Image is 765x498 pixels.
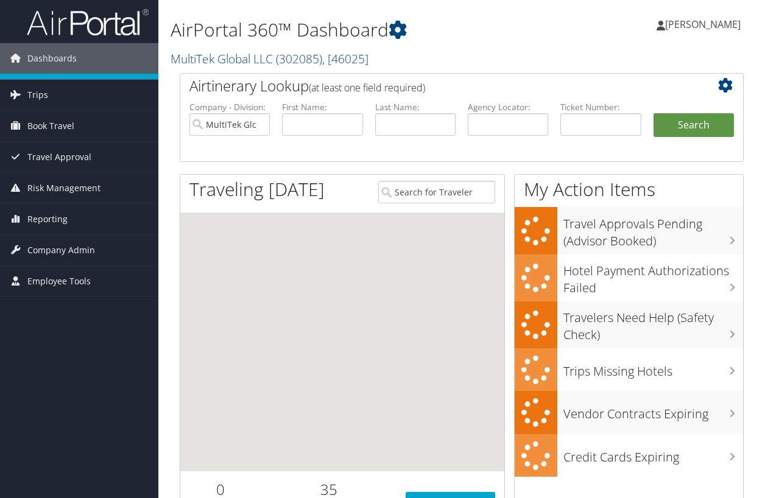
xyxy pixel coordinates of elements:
a: [PERSON_NAME] [657,6,753,43]
h3: Travel Approvals Pending (Advisor Booked) [563,209,743,250]
label: Agency Locator: [468,101,548,113]
label: Ticket Number: [560,101,641,113]
span: Book Travel [27,111,74,141]
label: First Name: [282,101,362,113]
label: Company - Division: [189,101,270,113]
span: ( 302085 ) [276,51,322,67]
span: [PERSON_NAME] [665,18,741,31]
span: (at least one field required) [309,81,425,94]
a: Hotel Payment Authorizations Failed [515,254,743,301]
h1: Traveling [DATE] [189,177,325,202]
span: Travel Approval [27,142,91,172]
span: Dashboards [27,43,77,74]
span: , [ 46025 ] [322,51,368,67]
button: Search [654,113,734,138]
a: Travelers Need Help (Safety Check) [515,301,743,348]
label: Last Name: [375,101,456,113]
h3: Credit Cards Expiring [563,443,743,466]
a: MultiTek Global LLC [171,51,368,67]
input: Search for Traveler [378,181,495,203]
a: Vendor Contracts Expiring [515,391,743,434]
span: Employee Tools [27,266,91,296]
h1: AirPortal 360™ Dashboard [171,17,559,43]
h3: Vendor Contracts Expiring [563,399,743,423]
span: Company Admin [27,235,95,265]
h3: Hotel Payment Authorizations Failed [563,256,743,296]
h2: Airtinerary Lookup [189,75,687,96]
span: Reporting [27,204,68,234]
a: Travel Approvals Pending (Advisor Booked) [515,207,743,254]
span: Risk Management [27,173,100,203]
h3: Travelers Need Help (Safety Check) [563,303,743,343]
h1: My Action Items [515,177,743,202]
img: airportal-logo.png [27,8,149,37]
a: Credit Cards Expiring [515,434,743,477]
span: Trips [27,80,48,110]
a: Trips Missing Hotels [515,348,743,391]
h3: Trips Missing Hotels [563,357,743,380]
